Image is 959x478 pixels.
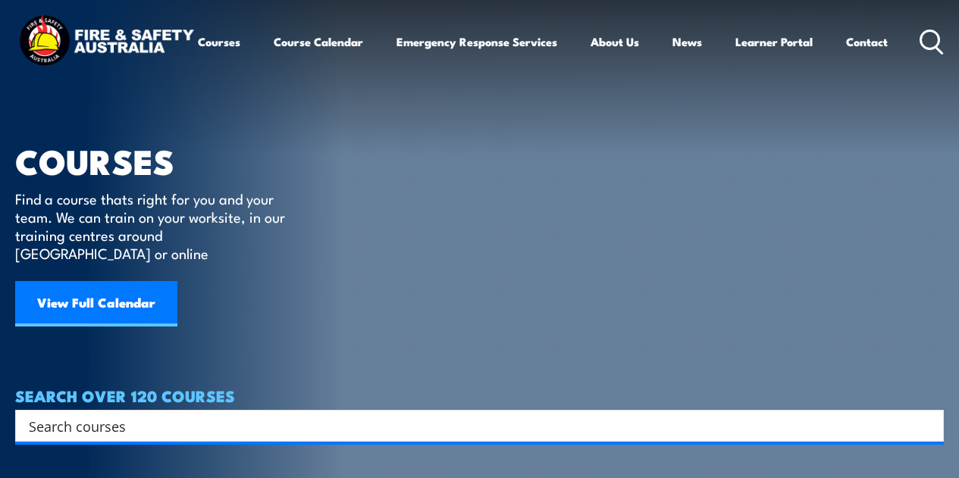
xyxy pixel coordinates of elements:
[735,23,813,60] a: Learner Portal
[672,23,702,60] a: News
[198,23,240,60] a: Courses
[396,23,557,60] a: Emergency Response Services
[274,23,363,60] a: Course Calendar
[846,23,888,60] a: Contact
[29,414,910,437] input: Search input
[15,189,292,262] p: Find a course thats right for you and your team. We can train on your worksite, in our training c...
[15,281,177,326] a: View Full Calendar
[591,23,639,60] a: About Us
[15,387,944,404] h4: SEARCH OVER 120 COURSES
[917,415,939,436] button: Search magnifier button
[32,415,914,436] form: Search form
[15,145,307,175] h1: COURSES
